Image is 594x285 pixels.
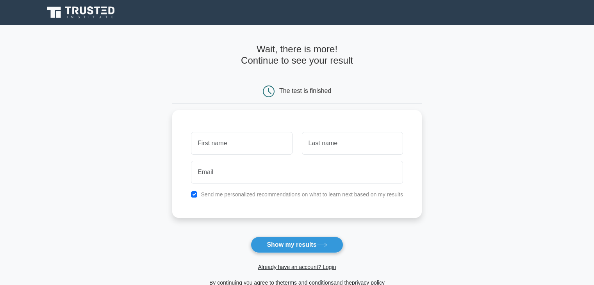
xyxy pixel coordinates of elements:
[191,132,292,155] input: First name
[258,264,336,270] a: Already have an account? Login
[172,44,422,66] h4: Wait, there is more! Continue to see your result
[279,87,331,94] div: The test is finished
[201,191,403,198] label: Send me personalized recommendations on what to learn next based on my results
[302,132,403,155] input: Last name
[251,237,343,253] button: Show my results
[191,161,403,183] input: Email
